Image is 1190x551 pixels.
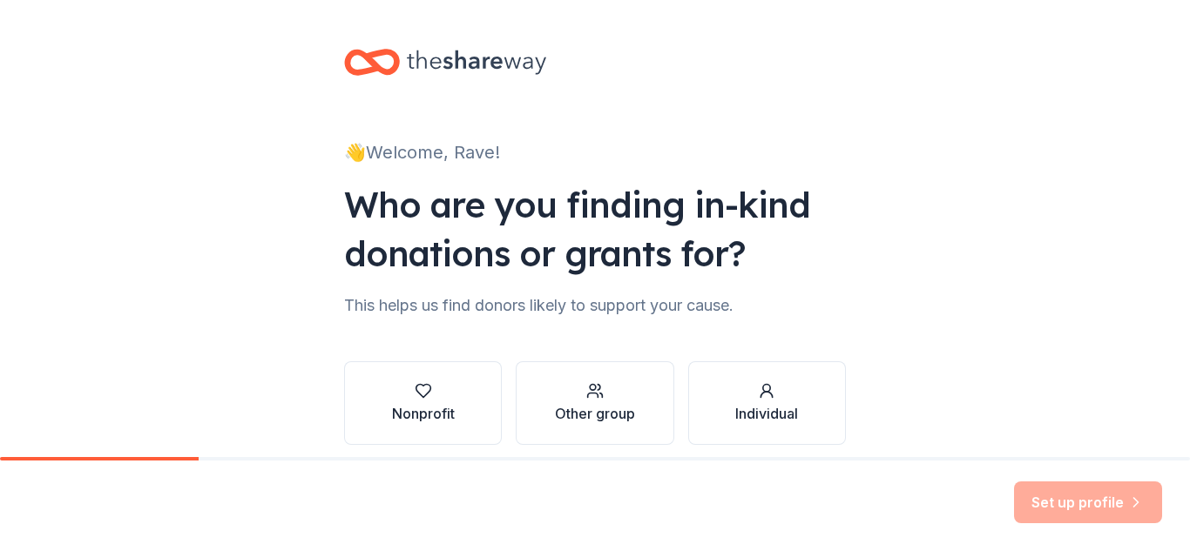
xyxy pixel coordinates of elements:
[344,138,846,166] div: 👋 Welcome, Rave!
[555,403,635,424] div: Other group
[392,403,455,424] div: Nonprofit
[516,361,673,445] button: Other group
[735,403,798,424] div: Individual
[344,361,502,445] button: Nonprofit
[344,292,846,319] div: This helps us find donors likely to support your cause.
[344,180,846,278] div: Who are you finding in-kind donations or grants for?
[688,361,846,445] button: Individual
